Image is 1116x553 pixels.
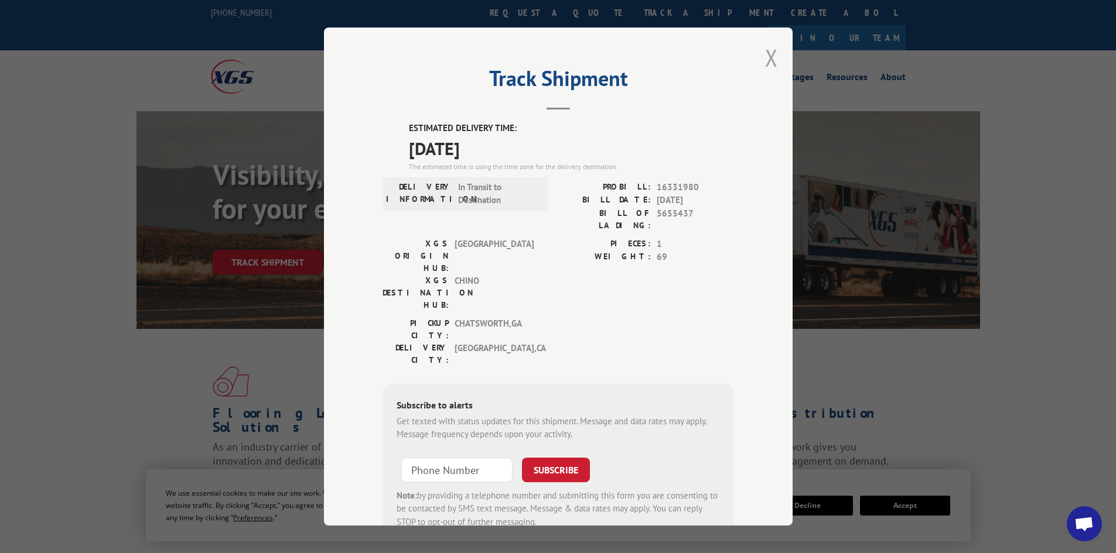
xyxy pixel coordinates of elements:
[383,317,449,342] label: PICKUP CITY:
[397,490,417,501] strong: Note:
[657,238,734,251] span: 1
[386,181,452,207] label: DELIVERY INFORMATION:
[383,342,449,366] label: DELIVERY CITY:
[409,135,734,162] span: [DATE]
[397,415,720,441] div: Get texted with status updates for this shipment. Message and data rates may apply. Message frequ...
[765,42,778,73] button: Close modal
[558,238,651,251] label: PIECES:
[455,317,534,342] span: CHATSWORTH , GA
[383,238,449,274] label: XGS ORIGIN HUB:
[383,274,449,311] label: XGS DESTINATION HUB:
[1067,506,1102,541] div: Open chat
[657,194,734,207] span: [DATE]
[558,250,651,264] label: WEIGHT:
[657,207,734,232] span: 5655437
[558,207,651,232] label: BILL OF LADING:
[383,70,734,92] h2: Track Shipment
[455,238,534,274] span: [GEOGRAPHIC_DATA]
[558,194,651,207] label: BILL DATE:
[401,458,513,482] input: Phone Number
[522,458,590,482] button: SUBSCRIBE
[397,398,720,415] div: Subscribe to alerts
[455,342,534,366] span: [GEOGRAPHIC_DATA] , CA
[558,181,651,194] label: PROBILL:
[657,181,734,194] span: 16331980
[458,181,537,207] span: In Transit to Destination
[397,489,720,529] div: by providing a telephone number and submitting this form you are consenting to be contacted by SM...
[657,250,734,264] span: 69
[455,274,534,311] span: CHINO
[409,162,734,172] div: The estimated time is using the time zone for the delivery destination.
[409,122,734,135] label: ESTIMATED DELIVERY TIME:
